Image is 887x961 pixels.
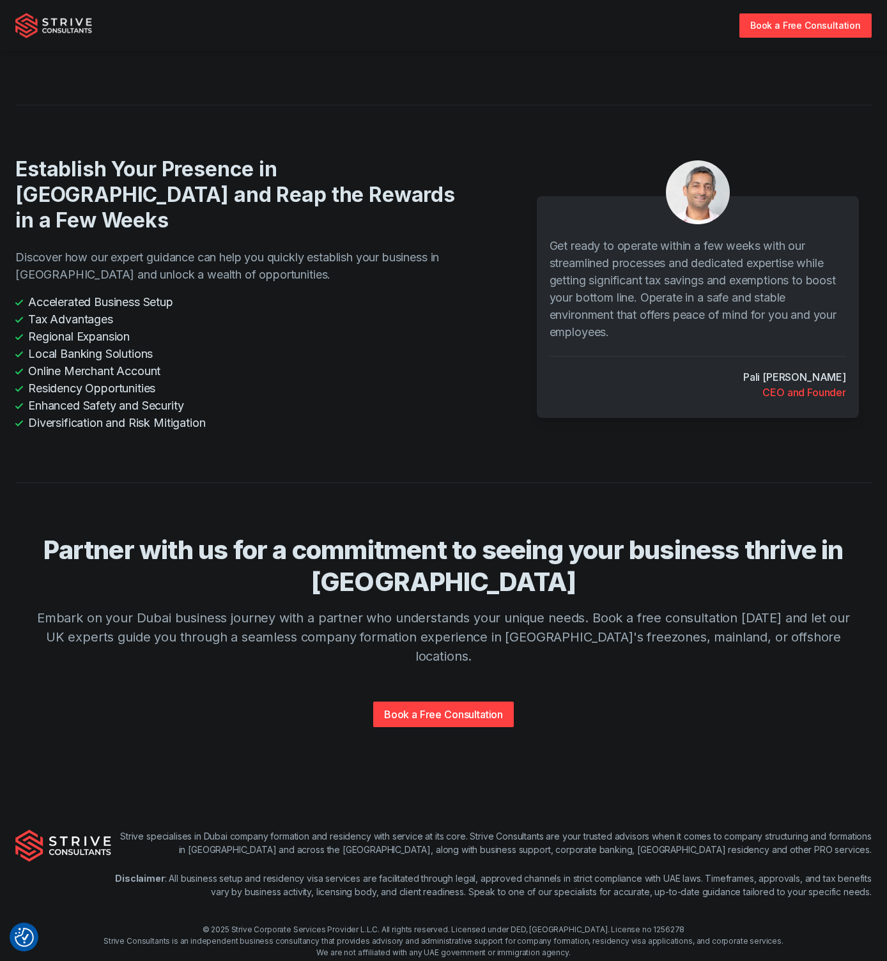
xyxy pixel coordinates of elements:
[15,311,468,328] li: Tax Advantages
[15,362,468,380] li: Online Merchant Account
[35,534,852,598] h4: Partner with us for a commitment to seeing your business thrive in [GEOGRAPHIC_DATA]
[762,385,846,400] div: CEO and Founder
[15,328,468,345] li: Regional Expansion
[15,380,468,397] li: Residency Opportunities
[666,160,730,224] img: Pali Banwait, CEO, Strive Consultants, Dubai, UAE
[15,157,468,233] h2: Establish Your Presence in [GEOGRAPHIC_DATA] and Reap the Rewards in a Few Weeks
[15,928,34,947] button: Consent Preferences
[15,414,468,431] li: Diversification and Risk Mitigation
[15,928,34,947] img: Revisit consent button
[15,397,468,414] li: Enhanced Safety and Security
[15,13,92,38] img: Strive Consultants
[739,13,872,37] a: Book a Free Consultation
[15,345,468,362] li: Local Banking Solutions
[15,829,111,861] img: Strive Consultants
[15,293,468,311] li: Accelerated Business Setup
[35,608,852,666] p: Embark on your Dubai business journey with a partner who understands your unique needs. Book a fr...
[111,872,872,898] p: : All business setup and residency visa services are facilitated through legal, approved channels...
[111,829,872,856] p: Strive specialises in Dubai company formation and residency with service at its core. Strive Cons...
[15,249,468,283] p: Discover how our expert guidance can help you quickly establish your business in [GEOGRAPHIC_DATA...
[550,237,846,341] p: Get ready to operate within a few weeks with our streamlined processes and dedicated expertise wh...
[373,702,514,727] a: Book a Free Consultation
[743,369,846,385] cite: Pali [PERSON_NAME]
[115,873,164,884] strong: Disclaimer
